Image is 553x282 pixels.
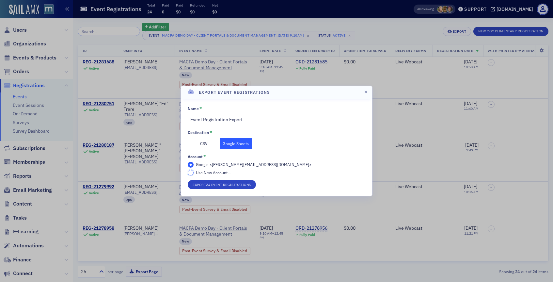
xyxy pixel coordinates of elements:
div: Destination [188,130,209,135]
input: Use New Account... [188,170,194,176]
div: Name [188,106,199,111]
div: Account [188,154,203,159]
button: Export24 Event Registrations [188,180,256,189]
button: Google Sheets [220,138,252,149]
input: Google <[PERSON_NAME][EMAIL_ADDRESS][DOMAIN_NAME]> [188,162,194,168]
abbr: This field is required [203,154,206,160]
abbr: This field is required [210,130,212,136]
abbr: This field is required [199,106,202,112]
h4: Export Event Registrations [199,89,270,95]
button: CSV [188,138,220,149]
span: Use New Account... [196,170,230,175]
span: Google <[PERSON_NAME][EMAIL_ADDRESS][DOMAIN_NAME]> [196,162,311,167]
